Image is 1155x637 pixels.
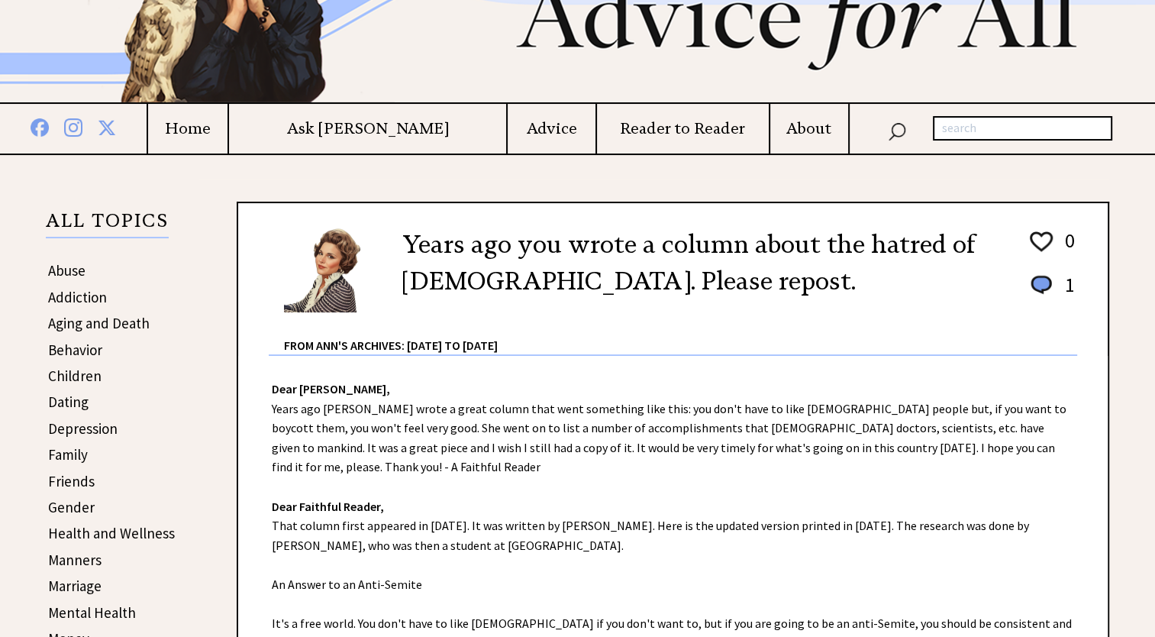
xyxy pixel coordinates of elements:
[148,119,227,138] a: Home
[64,115,82,137] img: instagram%20blue.png
[48,551,102,569] a: Manners
[48,367,102,385] a: Children
[48,524,175,542] a: Health and Wellness
[1028,228,1055,255] img: heart_outline%201.png
[48,288,107,306] a: Addiction
[272,381,390,396] strong: Dear [PERSON_NAME],
[272,499,384,514] strong: Dear Faithful Reader,
[48,472,95,490] a: Friends
[48,498,95,516] a: Gender
[48,393,89,411] a: Dating
[98,116,116,137] img: x%20blue.png
[48,261,85,280] a: Abuse
[1057,228,1076,270] td: 0
[31,115,49,137] img: facebook%20blue.png
[229,119,507,138] a: Ask [PERSON_NAME]
[48,314,150,332] a: Aging and Death
[402,226,1005,299] h2: Years ago you wrote a column about the hatred of [DEMOGRAPHIC_DATA]. Please repost.
[48,445,88,464] a: Family
[1028,273,1055,297] img: message_round%201.png
[46,212,169,238] p: ALL TOPICS
[888,119,906,141] img: search_nav.png
[284,226,379,312] img: Ann6%20v2%20small.png
[597,119,769,138] a: Reader to Reader
[48,603,136,622] a: Mental Health
[48,577,102,595] a: Marriage
[933,116,1112,141] input: search
[284,314,1077,354] div: From Ann's Archives: [DATE] to [DATE]
[508,119,595,138] a: Advice
[1057,272,1076,312] td: 1
[48,419,118,438] a: Depression
[770,119,848,138] a: About
[48,341,102,359] a: Behavior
